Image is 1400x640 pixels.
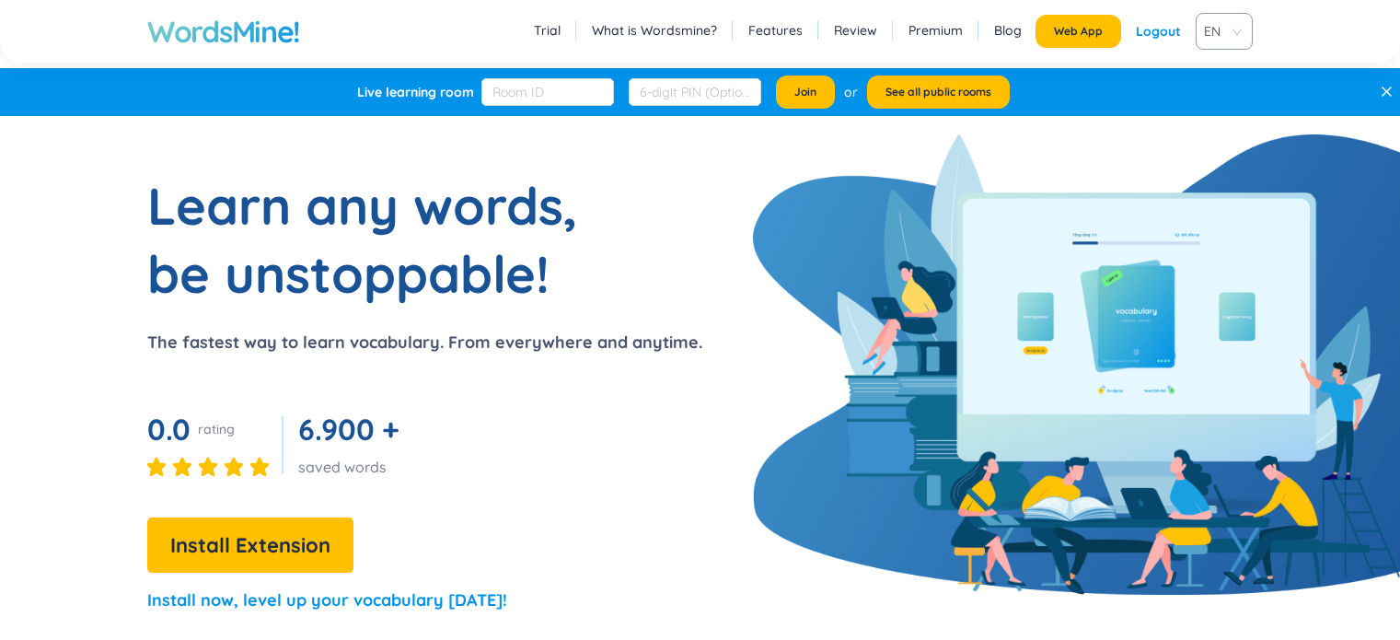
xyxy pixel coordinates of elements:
[592,21,717,40] a: What is Wordsmine?
[198,420,235,438] div: rating
[147,518,353,573] button: Install Extension
[885,85,991,99] span: See all public rooms
[357,83,474,101] div: Live learning room
[481,78,614,106] input: Room ID
[1204,17,1237,45] span: EN
[534,21,561,40] a: Trial
[147,538,353,556] a: Install Extension
[147,330,702,355] p: The fastest way to learn vocabulary. From everywhere and anytime.
[1054,24,1103,39] span: Web App
[844,82,858,102] div: or
[776,76,835,109] button: Join
[1136,15,1181,48] div: Logout
[298,411,399,448] span: 6.900 +
[994,21,1022,40] a: Blog
[298,457,407,477] div: saved words
[908,21,963,40] a: Premium
[147,588,507,613] p: Install now, level up your vocabulary [DATE]!
[867,76,1010,109] button: See all public rooms
[147,13,300,50] a: WordsMine!
[170,529,330,562] span: Install Extension
[834,21,877,40] a: Review
[1036,15,1121,48] button: Web App
[147,411,191,448] span: 0.0
[794,85,816,99] span: Join
[748,21,803,40] a: Features
[147,171,607,308] h1: Learn any words, be unstoppable!
[629,78,761,106] input: 6-digit PIN (Optional)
